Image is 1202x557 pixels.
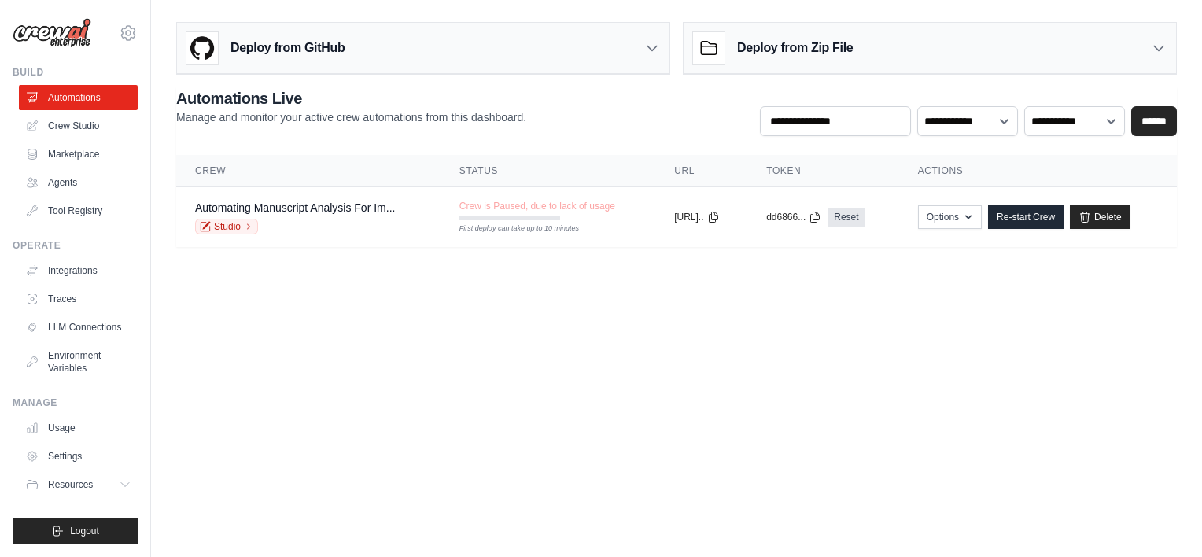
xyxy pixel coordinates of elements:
[13,397,138,409] div: Manage
[19,258,138,283] a: Integrations
[828,208,865,227] a: Reset
[459,223,560,234] div: First deploy can take up to 10 minutes
[766,211,821,223] button: dd6866...
[70,525,99,537] span: Logout
[19,198,138,223] a: Tool Registry
[230,39,345,57] h3: Deploy from GitHub
[19,444,138,469] a: Settings
[19,415,138,441] a: Usage
[19,343,138,381] a: Environment Variables
[899,155,1177,187] th: Actions
[655,155,747,187] th: URL
[195,219,258,234] a: Studio
[19,286,138,312] a: Traces
[48,478,93,491] span: Resources
[19,472,138,497] button: Resources
[441,155,655,187] th: Status
[176,155,441,187] th: Crew
[195,201,395,214] a: Automating Manuscript Analysis For Im...
[19,85,138,110] a: Automations
[186,32,218,64] img: GitHub Logo
[459,200,615,212] span: Crew is Paused, due to lack of usage
[19,142,138,167] a: Marketplace
[988,205,1064,229] a: Re-start Crew
[13,18,91,48] img: Logo
[19,170,138,195] a: Agents
[19,315,138,340] a: LLM Connections
[13,239,138,252] div: Operate
[176,87,526,109] h2: Automations Live
[918,205,982,229] button: Options
[1070,205,1130,229] a: Delete
[19,113,138,138] a: Crew Studio
[747,155,899,187] th: Token
[737,39,853,57] h3: Deploy from Zip File
[13,66,138,79] div: Build
[13,518,138,544] button: Logout
[176,109,526,125] p: Manage and monitor your active crew automations from this dashboard.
